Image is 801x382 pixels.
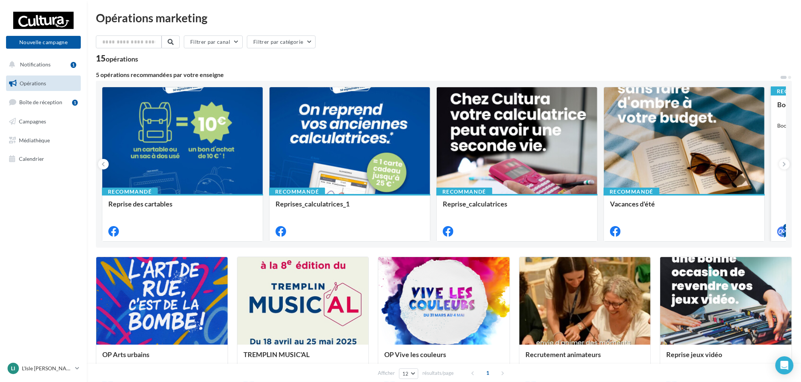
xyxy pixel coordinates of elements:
[399,368,418,379] button: 12
[6,361,81,376] a: LI L'Isle [PERSON_NAME]
[20,61,51,68] span: Notifications
[436,188,492,196] div: Recommandé
[106,55,138,62] div: opérations
[108,200,257,215] div: Reprise des cartables
[5,75,82,91] a: Opérations
[5,132,82,148] a: Médiathèque
[783,224,790,231] div: 4
[72,100,78,106] div: 1
[5,151,82,167] a: Calendrier
[96,12,792,23] div: Opérations marketing
[443,200,591,215] div: Reprise_calculatrices
[525,351,645,366] div: Recrutement animateurs
[184,35,243,48] button: Filtrer par canal
[422,370,454,377] span: résultats/page
[19,137,50,143] span: Médiathèque
[96,54,138,63] div: 15
[276,200,424,215] div: Reprises_calculatrices_1
[22,365,72,372] p: L'Isle [PERSON_NAME]
[102,188,158,196] div: Recommandé
[6,36,81,49] button: Nouvelle campagne
[19,99,62,105] span: Boîte de réception
[610,200,758,215] div: Vacances d'été
[5,114,82,129] a: Campagnes
[384,351,504,366] div: OP Vive les couleurs
[666,351,786,366] div: Reprise jeux vidéo
[604,188,659,196] div: Recommandé
[247,35,316,48] button: Filtrer par catégorie
[402,371,409,377] span: 12
[19,118,46,125] span: Campagnes
[102,351,222,366] div: OP Arts urbains
[96,72,780,78] div: 5 opérations recommandées par votre enseigne
[11,365,15,372] span: LI
[482,367,494,379] span: 1
[71,62,76,68] div: 1
[19,156,44,162] span: Calendrier
[20,80,46,86] span: Opérations
[775,356,793,374] div: Open Intercom Messenger
[243,351,363,366] div: TREMPLIN MUSIC'AL
[5,57,79,72] button: Notifications 1
[269,188,325,196] div: Recommandé
[378,370,395,377] span: Afficher
[5,94,82,110] a: Boîte de réception1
